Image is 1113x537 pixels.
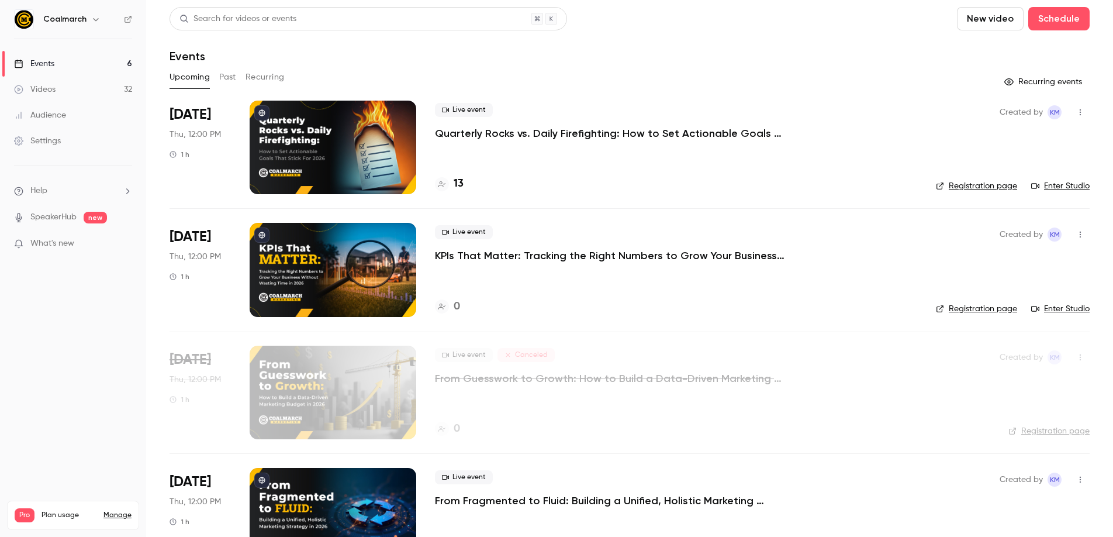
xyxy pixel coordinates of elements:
[170,150,189,159] div: 1 h
[936,180,1017,192] a: Registration page
[15,508,34,522] span: Pro
[103,511,132,520] a: Manage
[170,49,205,63] h1: Events
[170,68,210,87] button: Upcoming
[435,176,464,192] a: 13
[15,10,33,29] img: Coalmarch
[170,272,189,281] div: 1 h
[170,101,231,194] div: Sep 18 Thu, 12:00 PM (America/New York)
[84,212,107,223] span: new
[170,129,221,140] span: Thu, 12:00 PM
[435,421,460,437] a: 0
[1000,473,1043,487] span: Created by
[14,185,132,197] li: help-dropdown-opener
[1050,105,1060,119] span: KM
[170,517,189,526] div: 1 h
[1048,473,1062,487] span: Katie McCaskill
[170,105,211,124] span: [DATE]
[435,249,786,263] a: KPIs That Matter: Tracking the Right Numbers to Grow Your Business Without Wasting Time in [DATE]
[170,251,221,263] span: Thu, 12:00 PM
[170,395,189,404] div: 1 h
[42,511,96,520] span: Plan usage
[957,7,1024,30] button: New video
[1000,105,1043,119] span: Created by
[1008,425,1090,437] a: Registration page
[435,470,493,484] span: Live event
[435,103,493,117] span: Live event
[1031,303,1090,315] a: Enter Studio
[179,13,296,25] div: Search for videos or events
[30,237,74,250] span: What's new
[219,68,236,87] button: Past
[435,371,786,385] a: From Guesswork to Growth: How to Build a Data-Driven Marketing Budget in [DATE]
[1028,7,1090,30] button: Schedule
[170,228,211,246] span: [DATE]
[14,135,61,147] div: Settings
[170,346,231,439] div: Oct 16 Thu, 12:00 PM (America/New York)
[999,73,1090,91] button: Recurring events
[435,494,786,508] a: From Fragmented to Fluid: Building a Unified, Holistic Marketing Strategy in [DATE]
[14,58,54,70] div: Events
[454,421,460,437] h4: 0
[170,473,211,491] span: [DATE]
[14,84,56,95] div: Videos
[497,348,555,362] span: Canceled
[1048,228,1062,242] span: Katie McCaskill
[1050,228,1060,242] span: KM
[435,225,493,239] span: Live event
[454,176,464,192] h4: 13
[435,299,460,315] a: 0
[936,303,1017,315] a: Registration page
[170,374,221,385] span: Thu, 12:00 PM
[170,496,221,508] span: Thu, 12:00 PM
[1050,350,1060,364] span: KM
[1000,228,1043,242] span: Created by
[1050,473,1060,487] span: KM
[1031,180,1090,192] a: Enter Studio
[43,13,87,25] h6: Coalmarch
[30,211,77,223] a: SpeakerHub
[435,126,786,140] a: Quarterly Rocks vs. Daily Firefighting: How to Set Actionable Goals That Stick For 2026
[1048,350,1062,364] span: Katie McCaskill
[435,348,493,362] span: Live event
[14,109,66,121] div: Audience
[170,223,231,316] div: Oct 2 Thu, 12:00 PM (America/New York)
[1000,350,1043,364] span: Created by
[454,299,460,315] h4: 0
[30,185,47,197] span: Help
[246,68,285,87] button: Recurring
[170,350,211,369] span: [DATE]
[1048,105,1062,119] span: Katie McCaskill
